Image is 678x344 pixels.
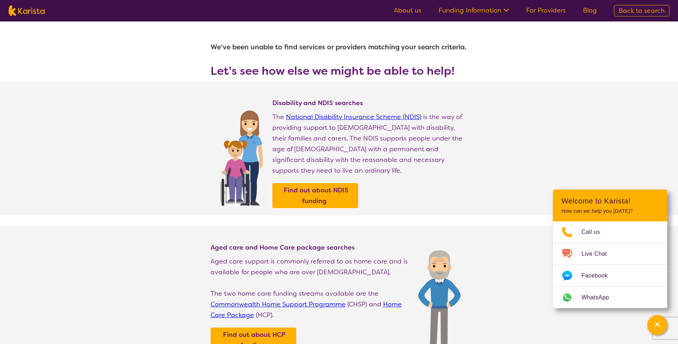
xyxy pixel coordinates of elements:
[614,5,669,16] a: Back to search
[211,256,411,277] p: Aged care support is commonly referred to as home care and is available for people who are over [...
[274,185,356,206] a: Find out about NDIS funding
[211,64,468,77] h3: Let's see how else we might be able to help!
[553,190,667,308] div: Channel Menu
[439,6,509,15] a: Funding Information
[284,186,348,205] b: Find out about NDIS funding
[218,106,265,206] img: Find NDIS and Disability services and providers
[211,39,468,56] h1: We've been unable to find services or providers matching your search criteria.
[526,6,566,15] a: For Providers
[553,221,667,308] ul: Choose channel
[9,5,45,16] img: Karista logo
[583,6,597,15] a: Blog
[211,300,346,309] a: Commonwealth Home Support Programme
[211,288,411,320] p: The two home care funding streams available are the (CHSP) and (HCP).
[582,270,616,281] span: Facebook
[553,287,667,308] a: Web link opens in a new tab.
[286,113,421,121] a: National Disability Insurance Scheme (NDIS)
[561,208,659,214] p: How can we help you [DATE]?
[561,197,659,205] h2: Welcome to Karista!
[582,227,609,237] span: Call us
[211,243,411,252] h4: Aged care and Home Care package searches
[582,292,618,303] span: WhatsApp
[394,6,421,15] a: About us
[582,249,615,259] span: Live Chat
[272,99,468,107] h4: Disability and NDIS searches
[619,6,665,15] span: Back to search
[647,315,667,335] button: Channel Menu
[272,112,468,176] p: The is the way of providing support to [DEMOGRAPHIC_DATA] with disability, their families and car...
